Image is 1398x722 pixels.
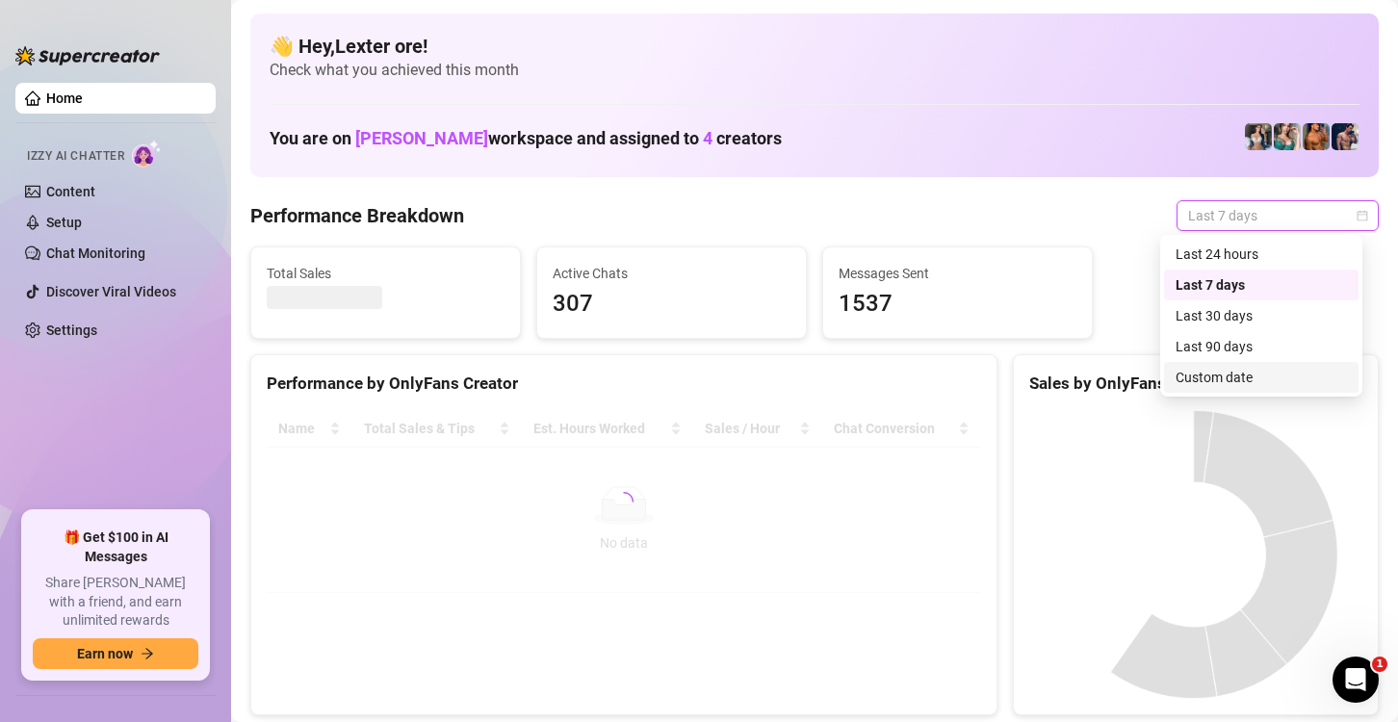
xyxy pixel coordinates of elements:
div: Custom date [1164,362,1359,393]
div: Last 7 days [1164,270,1359,300]
div: Last 90 days [1176,336,1347,357]
div: Last 24 hours [1176,244,1347,265]
span: 307 [553,286,790,322]
div: Sales by OnlyFans Creator [1029,371,1362,397]
span: [PERSON_NAME] [355,128,488,148]
div: Last 7 days [1176,274,1347,296]
h4: Performance Breakdown [250,202,464,229]
span: Check what you achieved this month [270,60,1359,81]
div: Last 30 days [1164,300,1359,331]
a: Content [46,184,95,199]
img: logo-BBDzfeDw.svg [15,46,160,65]
span: loading [610,488,637,515]
span: calendar [1357,210,1368,221]
img: JG [1303,123,1330,150]
h1: You are on workspace and assigned to creators [270,128,782,149]
h4: 👋 Hey, Lexter ore ! [270,33,1359,60]
img: Axel [1332,123,1359,150]
span: Active Chats [553,263,790,284]
img: Zaddy [1274,123,1301,150]
span: 4 [703,128,712,148]
div: Last 90 days [1164,331,1359,362]
img: AI Chatter [132,140,162,168]
span: Total Sales [267,263,505,284]
div: Last 24 hours [1164,239,1359,270]
span: arrow-right [141,647,154,660]
span: Messages Sent [839,263,1076,284]
a: Setup [46,215,82,230]
a: Chat Monitoring [46,245,145,261]
span: Earn now [77,646,133,661]
img: Katy [1245,123,1272,150]
a: Settings [46,322,97,338]
a: Discover Viral Videos [46,284,176,299]
button: Earn nowarrow-right [33,638,198,669]
iframe: Intercom live chat [1333,657,1379,703]
span: 1 [1372,657,1387,672]
div: Last 30 days [1176,305,1347,326]
span: Izzy AI Chatter [27,147,124,166]
a: Home [46,90,83,106]
span: Share [PERSON_NAME] with a friend, and earn unlimited rewards [33,574,198,631]
span: Last 7 days [1188,201,1367,230]
div: Performance by OnlyFans Creator [267,371,981,397]
div: Custom date [1176,367,1347,388]
span: 🎁 Get $100 in AI Messages [33,529,198,566]
span: 1537 [839,286,1076,322]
